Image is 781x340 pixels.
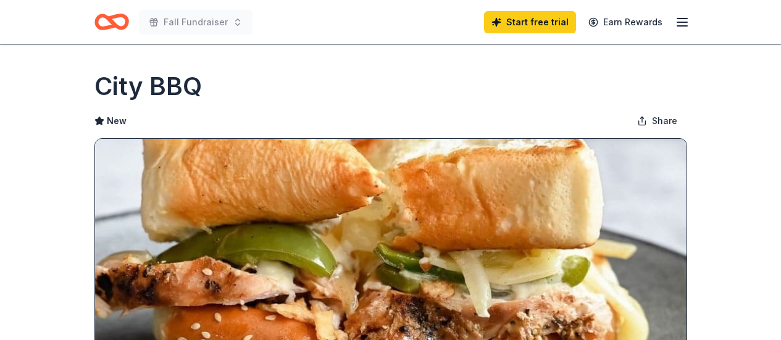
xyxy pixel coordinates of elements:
[139,10,253,35] button: Fall Fundraiser
[484,11,576,33] a: Start free trial
[94,69,202,104] h1: City BBQ
[652,114,677,128] span: Share
[94,7,129,36] a: Home
[164,15,228,30] span: Fall Fundraiser
[107,114,127,128] span: New
[581,11,670,33] a: Earn Rewards
[627,109,687,133] button: Share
